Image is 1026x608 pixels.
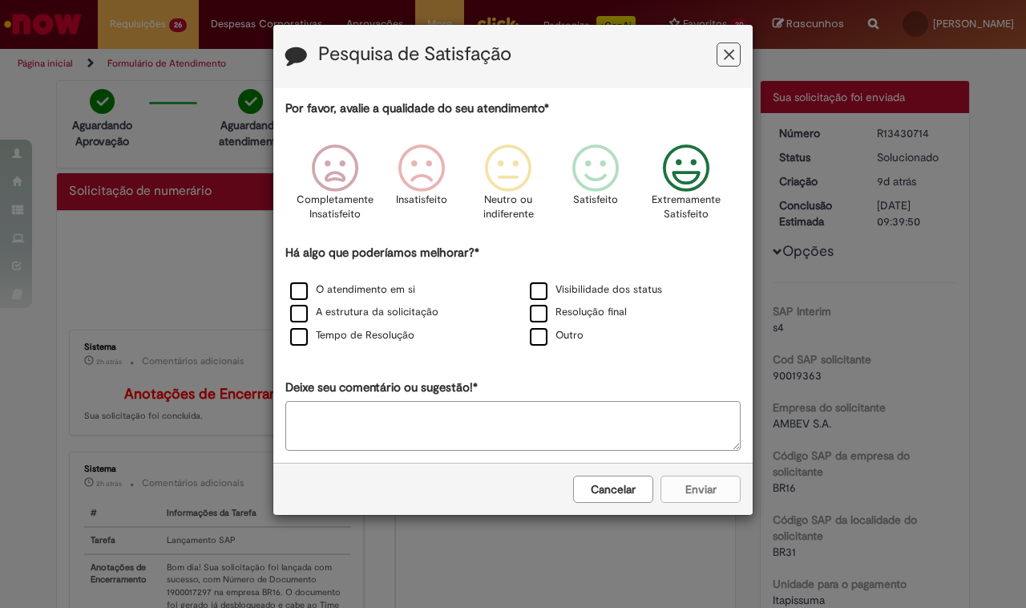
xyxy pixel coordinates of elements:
label: Resolução final [530,305,627,320]
p: Satisfeito [573,193,618,208]
button: Cancelar [573,476,653,503]
label: Visibilidade dos status [530,282,662,298]
div: Completamente Insatisfeito [294,132,376,242]
label: Tempo de Resolução [290,328,414,343]
div: Satisfeito [554,132,636,242]
div: Neutro ou indiferente [467,132,549,242]
p: Insatisfeito [396,193,447,208]
div: Insatisfeito [381,132,463,242]
p: Extremamente Satisfeito [652,193,721,222]
div: Há algo que poderíamos melhorar?* [285,245,741,348]
label: O atendimento em si [290,282,415,298]
div: Extremamente Satisfeito [641,132,733,242]
label: Por favor, avalie a qualidade do seu atendimento* [285,100,549,117]
p: Completamente Insatisfeito [297,193,374,222]
label: Pesquisa de Satisfação [318,44,511,65]
label: A estrutura da solicitação [290,305,438,320]
label: Outro [530,328,584,343]
p: Neutro ou indiferente [479,193,537,222]
label: Deixe seu comentário ou sugestão!* [285,379,478,396]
